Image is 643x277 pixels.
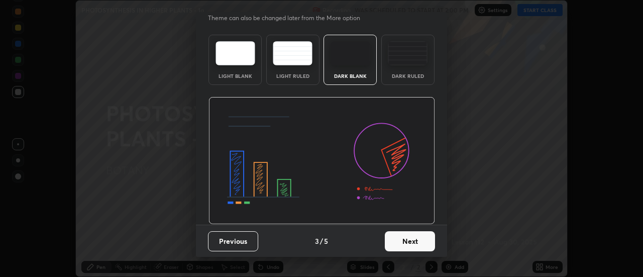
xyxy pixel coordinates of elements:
div: Light Ruled [273,73,313,78]
p: Theme can also be changed later from the More option [208,14,371,23]
img: darkRuledTheme.de295e13.svg [388,41,427,65]
img: lightTheme.e5ed3b09.svg [216,41,255,65]
button: Previous [208,231,258,251]
h4: 5 [324,236,328,246]
h4: 3 [315,236,319,246]
div: Dark Ruled [388,73,428,78]
img: lightRuledTheme.5fabf969.svg [273,41,312,65]
div: Light Blank [215,73,255,78]
img: darkTheme.f0cc69e5.svg [331,41,370,65]
img: darkThemeBanner.d06ce4a2.svg [208,97,435,225]
h4: / [320,236,323,246]
div: Dark Blank [330,73,370,78]
button: Next [385,231,435,251]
